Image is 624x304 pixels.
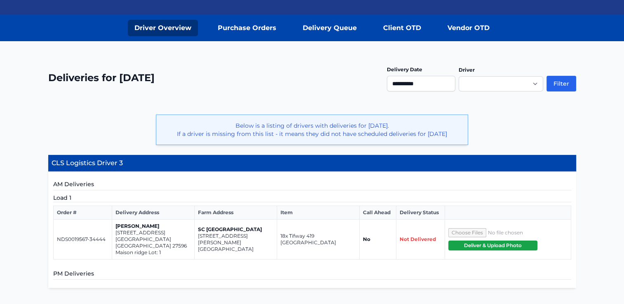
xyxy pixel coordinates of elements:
h2: Deliveries for [DATE] [48,71,155,84]
p: Below is a listing of drivers with deliveries for [DATE]. If a driver is missing from this list -... [163,122,461,138]
th: Farm Address [195,206,277,220]
h5: AM Deliveries [53,180,571,190]
p: SC [GEOGRAPHIC_DATA] [198,226,273,233]
h5: Load 1 [53,194,571,202]
p: [STREET_ADDRESS][PERSON_NAME] [198,233,273,246]
label: Delivery Date [387,66,422,72]
a: Purchase Orders [211,20,283,36]
p: [PERSON_NAME] [115,223,191,229]
h5: PM Deliveries [53,269,571,280]
p: [GEOGRAPHIC_DATA] [GEOGRAPHIC_DATA] 27596 [115,236,191,249]
td: 18x Tifway 419 [GEOGRAPHIC_DATA] [277,220,360,260]
strong: No [363,236,370,242]
th: Item [277,206,360,220]
p: [STREET_ADDRESS] [115,229,191,236]
span: Not Delivered [400,236,436,242]
a: Delivery Queue [296,20,363,36]
a: Driver Overview [128,20,198,36]
label: Driver [459,67,475,73]
button: Deliver & Upload Photo [448,241,537,250]
a: Client OTD [377,20,428,36]
th: Delivery Status [396,206,445,220]
a: Vendor OTD [441,20,496,36]
th: Order # [53,206,112,220]
p: NDS0019567-34444 [57,236,109,243]
th: Call Ahead [360,206,396,220]
p: Maison ridge Lot: 1 [115,249,191,256]
button: Filter [546,76,576,91]
th: Delivery Address [112,206,195,220]
p: [GEOGRAPHIC_DATA] [198,246,273,253]
h4: CLS Logistics Driver 3 [48,155,576,172]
